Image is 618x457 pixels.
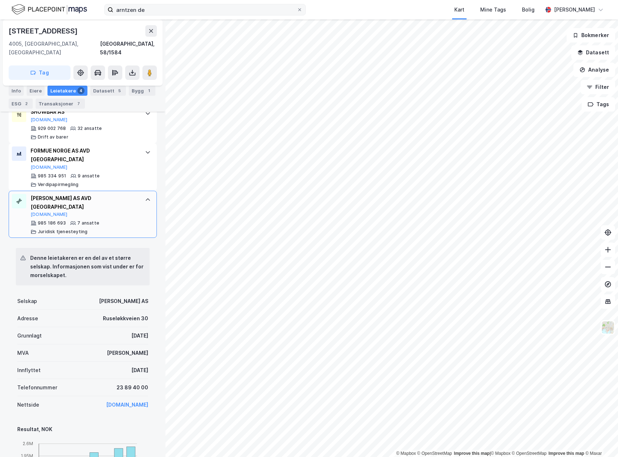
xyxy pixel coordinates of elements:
button: Datasett [571,45,615,60]
a: Mapbox [491,451,510,456]
div: Info [9,86,24,96]
div: 985 334 951 [38,173,66,179]
div: 5 [116,87,123,94]
button: [DOMAIN_NAME] [31,212,68,217]
img: Z [601,321,615,334]
a: [DOMAIN_NAME] [106,402,148,408]
div: Datasett [90,86,126,96]
a: Improve this map [549,451,584,456]
div: SHOWBAR AS [31,108,138,116]
iframe: Chat Widget [582,422,618,457]
div: Nettside [17,401,39,409]
div: 4 [77,87,85,94]
div: 7 [75,100,82,107]
div: ESG [9,99,33,109]
div: Adresse [17,314,38,323]
div: Bolig [522,5,535,14]
div: 32 ansatte [77,126,102,131]
div: Selskap [17,297,37,306]
div: 985 186 693 [38,220,66,226]
button: Tag [9,65,71,80]
div: Eiere [27,86,45,96]
div: Drift av barer [38,134,68,140]
img: logo.f888ab2527a4732fd821a326f86c7f29.svg [12,3,87,16]
div: [PERSON_NAME] AS [99,297,148,306]
div: [PERSON_NAME] AS AVD [GEOGRAPHIC_DATA] [31,194,138,211]
a: Improve this map [454,451,490,456]
div: Kart [454,5,464,14]
div: Transaksjoner [36,99,85,109]
tspan: 2.6M [23,441,33,446]
div: [GEOGRAPHIC_DATA], 58/1584 [100,40,157,57]
div: 929 002 768 [38,126,66,131]
button: Filter [581,80,615,94]
div: [DATE] [131,366,148,375]
div: Mine Tags [480,5,506,14]
button: Bokmerker [567,28,615,42]
div: Innflyttet [17,366,41,375]
div: Grunnlagt [17,331,42,340]
div: 1 [145,87,153,94]
div: 9 ansatte [78,173,100,179]
div: 2 [23,100,30,107]
div: [PERSON_NAME] [107,349,148,357]
div: 23 89 40 00 [117,383,148,392]
div: Denne leietakeren er en del av et større selskap. Informasjonen som vist under er for morselskapet. [30,254,144,280]
button: [DOMAIN_NAME] [31,117,68,123]
div: Verdipapirmegling [38,182,78,187]
div: [PERSON_NAME] [554,5,595,14]
div: [STREET_ADDRESS] [9,25,79,37]
div: FORMUE NORGE AS AVD [GEOGRAPHIC_DATA] [31,146,138,164]
div: MVA [17,349,29,357]
div: Resultat, NOK [17,425,148,434]
div: Ruseløkkveien 30 [103,314,148,323]
div: Leietakere [47,86,87,96]
div: 7 ansatte [77,220,99,226]
a: OpenStreetMap [512,451,547,456]
div: | [396,450,602,457]
input: Søk på adresse, matrikkel, gårdeiere, leietakere eller personer [113,4,297,15]
div: [DATE] [131,331,148,340]
div: Telefonnummer [17,383,57,392]
button: Analyse [573,63,615,77]
a: Mapbox [396,451,416,456]
a: OpenStreetMap [417,451,452,456]
div: Kontrollprogram for chat [582,422,618,457]
div: 4005, [GEOGRAPHIC_DATA], [GEOGRAPHIC_DATA] [9,40,100,57]
button: Tags [582,97,615,112]
button: [DOMAIN_NAME] [31,164,68,170]
div: Bygg [129,86,155,96]
div: Juridisk tjenesteyting [38,229,87,235]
